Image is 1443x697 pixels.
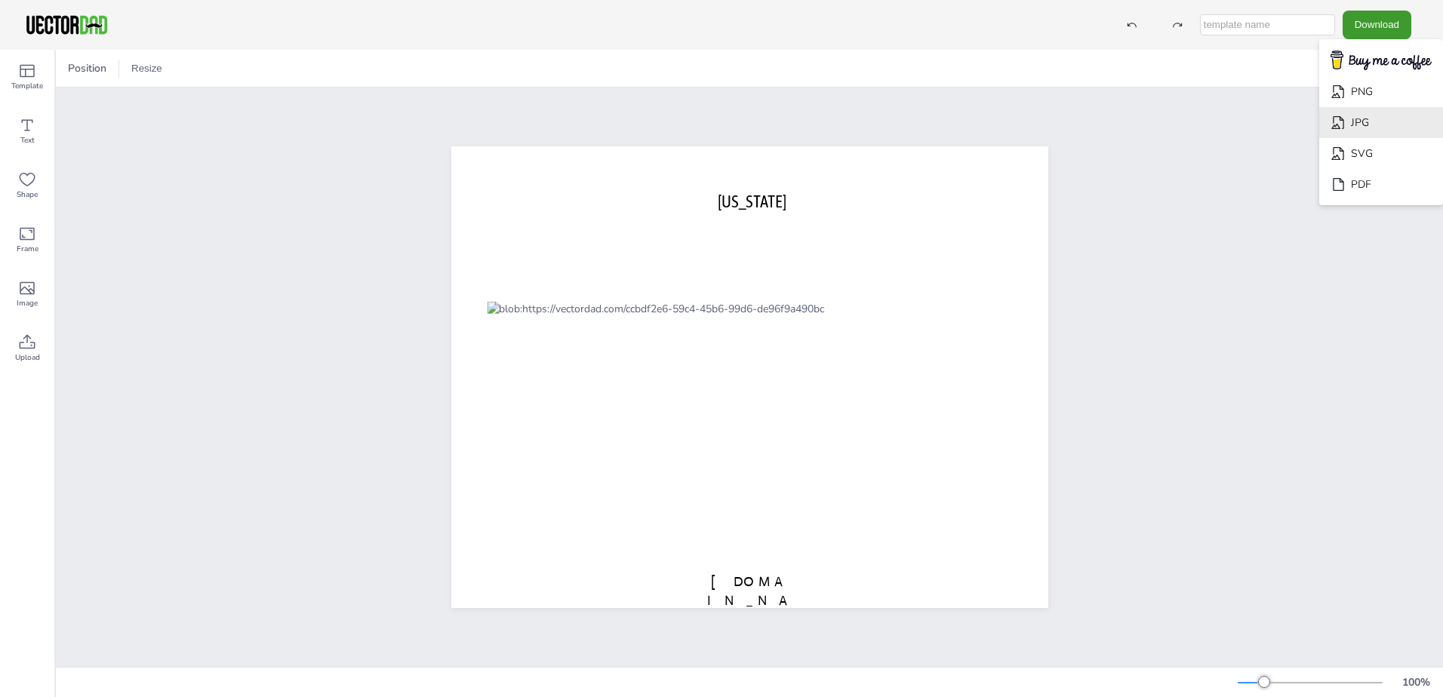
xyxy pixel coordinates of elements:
[20,134,35,146] span: Text
[707,573,792,628] span: [DOMAIN_NAME]
[65,61,109,75] span: Position
[718,192,786,211] span: [US_STATE]
[17,189,38,201] span: Shape
[1319,76,1443,107] li: PNG
[125,57,168,81] button: Resize
[1398,675,1434,689] div: 100 %
[1319,169,1443,200] li: PDF
[1321,46,1441,75] img: buymecoffee.png
[11,80,43,92] span: Template
[15,352,40,364] span: Upload
[1319,39,1443,206] ul: Download
[17,243,38,255] span: Frame
[1200,14,1335,35] input: template name
[1319,138,1443,169] li: SVG
[17,297,38,309] span: Image
[1343,11,1411,38] button: Download
[24,14,109,36] img: VectorDad-1.png
[1319,107,1443,138] li: JPG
